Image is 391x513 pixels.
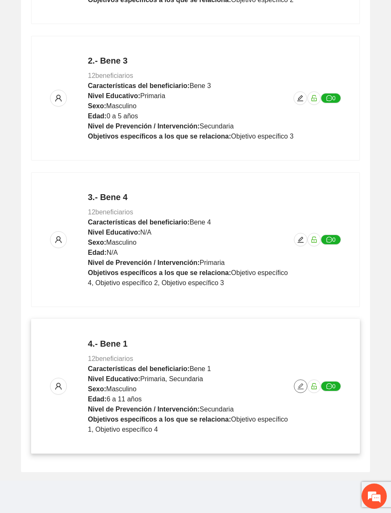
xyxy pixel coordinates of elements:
[307,233,321,246] button: unlock
[50,236,66,243] span: user
[88,92,140,99] strong: Nivel Educativo:
[88,229,140,236] strong: Nivel Educativo:
[88,72,133,79] span: 12 beneficiarios
[4,230,160,259] textarea: Escriba su mensaje y pulse “Intro”
[140,229,151,236] span: N/A
[88,219,190,226] strong: Características del beneficiario:
[190,365,211,372] span: Bene 1
[326,95,332,102] span: message
[88,355,133,362] span: 12 beneficiarios
[88,112,106,120] strong: Edad:
[50,90,67,107] button: user
[88,249,106,256] strong: Edad:
[293,91,307,105] button: edit
[50,231,67,248] button: user
[106,395,142,403] span: 6 a 11 años
[321,235,341,245] button: message0
[49,112,116,198] span: Estamos en línea.
[321,93,341,103] button: message0
[308,383,320,390] span: unlock
[326,383,332,390] span: message
[88,239,106,246] strong: Sexo:
[231,133,294,140] span: Objetivo específico 3
[88,208,133,216] span: 12 beneficiarios
[88,133,231,140] strong: Objetivos específicos a los que se relaciona:
[88,406,200,413] strong: Nivel de Prevención / Intervención:
[88,123,200,130] strong: Nivel de Prevención / Intervención:
[88,385,106,393] strong: Sexo:
[307,91,321,105] button: unlock
[88,102,106,110] strong: Sexo:
[88,365,190,372] strong: Características del beneficiario:
[308,95,320,102] span: unlock
[140,375,203,382] span: Primaria, Secundaria
[106,112,138,120] span: 0 a 5 años
[294,383,307,390] span: edit
[50,382,66,390] span: user
[190,82,211,89] span: Bene 3
[326,237,332,243] span: message
[50,378,67,395] button: user
[88,375,140,382] strong: Nivel Educativo:
[200,406,234,413] span: Secundaria
[294,379,307,393] button: edit
[88,416,288,433] span: Objetivo específico 1, Objetivo específico 4
[106,249,118,256] span: N/A
[88,416,231,423] strong: Objetivos específicos a los que se relaciona:
[106,385,137,393] span: Masculino
[88,82,190,89] strong: Características del beneficiario:
[294,236,307,243] span: edit
[140,92,165,99] span: Primaria
[88,395,106,403] strong: Edad:
[200,123,234,130] span: Secundaria
[294,233,307,246] button: edit
[106,239,137,246] span: Masculino
[294,95,306,102] span: edit
[307,379,321,393] button: unlock
[88,269,288,286] span: Objetivo específico 4, Objetivo específico 2, Objetivo específico 3
[308,236,320,243] span: unlock
[88,191,294,203] h4: 3.- Bene 4
[44,43,141,54] div: Chatee con nosotros ahora
[88,338,294,350] h4: 4.- Bene 1
[138,4,158,24] div: Minimizar ventana de chat en vivo
[50,94,66,102] span: user
[106,102,137,110] span: Masculino
[88,259,200,266] strong: Nivel de Prevención / Intervención:
[190,219,211,226] span: Bene 4
[88,55,293,67] h4: 2.- Bene 3
[321,381,341,391] button: message0
[88,269,231,276] strong: Objetivos específicos a los que se relaciona:
[200,259,225,266] span: Primaria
